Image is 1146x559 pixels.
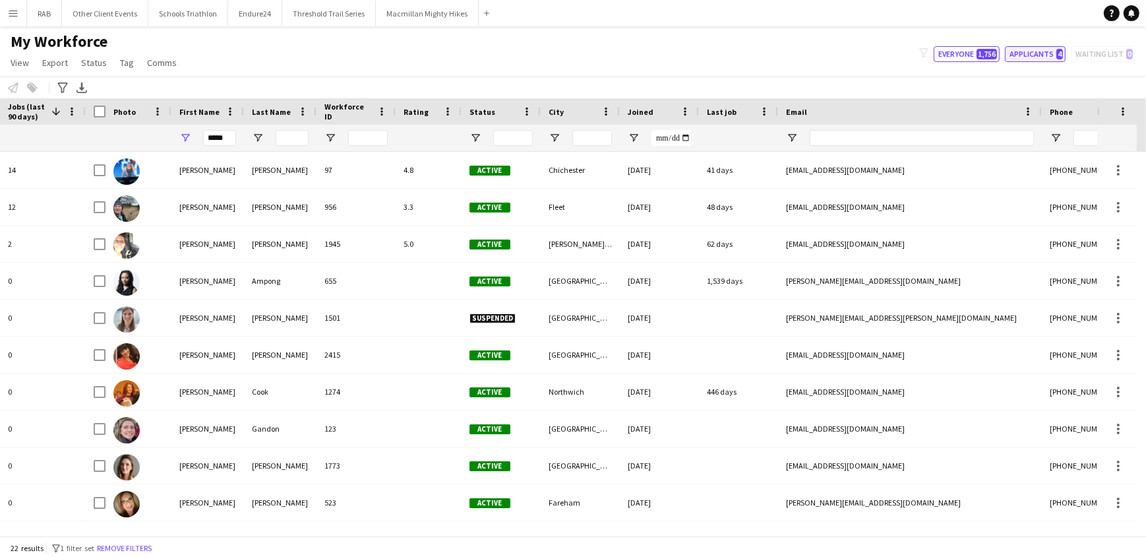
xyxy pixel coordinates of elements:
div: 446 days [699,374,778,410]
div: 48 days [699,189,778,225]
button: Open Filter Menu [549,132,560,144]
img: Sarah Parker [113,232,140,259]
span: Suspended [469,313,516,323]
div: [PERSON_NAME] [171,300,244,336]
img: Sarah Cahill [113,343,140,370]
a: Status [76,54,112,71]
div: Cook [244,374,317,410]
span: Export [42,57,68,69]
div: [PERSON_NAME] [171,521,244,558]
button: Endure24 [228,1,282,26]
span: Status [469,107,495,117]
span: Last Name [252,107,291,117]
div: [PERSON_NAME][EMAIL_ADDRESS][PERSON_NAME][DOMAIN_NAME] [778,300,1042,336]
div: [DATE] [620,411,699,447]
div: [DATE] [620,484,699,521]
div: [EMAIL_ADDRESS][DOMAIN_NAME] [778,152,1042,188]
div: [EMAIL_ADDRESS][DOMAIN_NAME] [778,447,1042,484]
div: [GEOGRAPHIC_DATA] [541,300,620,336]
button: Schools Triathlon [148,1,228,26]
img: Sarah Hillyer [113,454,140,480]
div: [DATE] [620,300,699,336]
div: [DATE] [620,374,699,410]
div: 62 days [699,226,778,262]
span: Status [81,57,107,69]
input: Last Name Filter Input [276,130,309,146]
div: [GEOGRAPHIC_DATA] [541,263,620,299]
span: Photo [113,107,136,117]
img: sarah porter [113,158,140,185]
span: Comms [147,57,177,69]
div: [PERSON_NAME] [244,337,317,373]
div: [PERSON_NAME][EMAIL_ADDRESS][DOMAIN_NAME] [778,263,1042,299]
img: Sarah Cook [113,380,140,407]
div: 956 [317,189,396,225]
div: [PERSON_NAME] [244,484,317,521]
div: [DATE] [620,189,699,225]
button: Open Filter Menu [628,132,640,144]
div: 1,539 days [699,263,778,299]
img: Sarah Ampong [113,269,140,296]
input: Status Filter Input [493,130,533,146]
img: Sarah Lawrence [113,491,140,517]
button: Open Filter Menu [469,132,481,144]
span: Active [469,277,510,286]
button: Other Client Events [62,1,148,26]
div: [GEOGRAPHIC_DATA] [541,447,620,484]
a: Tag [115,54,139,71]
span: 1,756 [977,49,997,59]
button: Open Filter Menu [1050,132,1062,144]
button: Open Filter Menu [252,132,264,144]
div: [PERSON_NAME] [171,374,244,410]
div: [PERSON_NAME][GEOGRAPHIC_DATA] [541,226,620,262]
div: [PERSON_NAME] [244,521,317,558]
span: Active [469,166,510,176]
div: [PERSON_NAME] [244,226,317,262]
div: 2415 [317,337,396,373]
div: [PERSON_NAME] [244,447,317,484]
span: First Name [179,107,220,117]
button: Threshold Trail Series [282,1,376,26]
div: Ampong [244,263,317,299]
span: Active [469,240,510,249]
div: 123 [317,411,396,447]
div: 4.8 [396,152,462,188]
div: 655 [317,263,396,299]
span: Active [469,461,510,471]
input: Email Filter Input [810,130,1034,146]
span: My Workforce [11,32,107,51]
span: Rating [404,107,429,117]
div: [DATE] [620,447,699,484]
div: [PERSON_NAME] [171,411,244,447]
input: Workforce ID Filter Input [348,130,388,146]
button: Open Filter Menu [324,132,336,144]
div: [DATE] [620,263,699,299]
div: [PERSON_NAME] [244,152,317,188]
div: [DATE] [620,152,699,188]
img: Sarah Appleby [113,306,140,333]
img: Sarah Francis [113,195,140,222]
span: Tag [120,57,134,69]
span: Joined [628,107,653,117]
div: [DATE] [620,521,699,558]
div: [EMAIL_ADDRESS][DOMAIN_NAME] [778,226,1042,262]
div: 1773 [317,447,396,484]
div: Chichester [541,152,620,188]
span: Email [786,107,807,117]
span: Active [469,387,510,397]
div: Fleet [541,189,620,225]
a: Export [37,54,73,71]
div: 5.0 [396,226,462,262]
div: [EMAIL_ADDRESS][DOMAIN_NAME] [778,411,1042,447]
div: [PERSON_NAME] [171,189,244,225]
button: Macmillan Mighty Hikes [376,1,479,26]
button: Everyone1,756 [934,46,1000,62]
span: 4 [1056,49,1063,59]
button: Open Filter Menu [786,132,798,144]
div: [PERSON_NAME] [171,263,244,299]
div: 2598 [317,521,396,558]
div: [GEOGRAPHIC_DATA] [541,337,620,373]
img: Sarah Gandon [113,417,140,444]
div: [PERSON_NAME] [171,447,244,484]
input: Joined Filter Input [651,130,691,146]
